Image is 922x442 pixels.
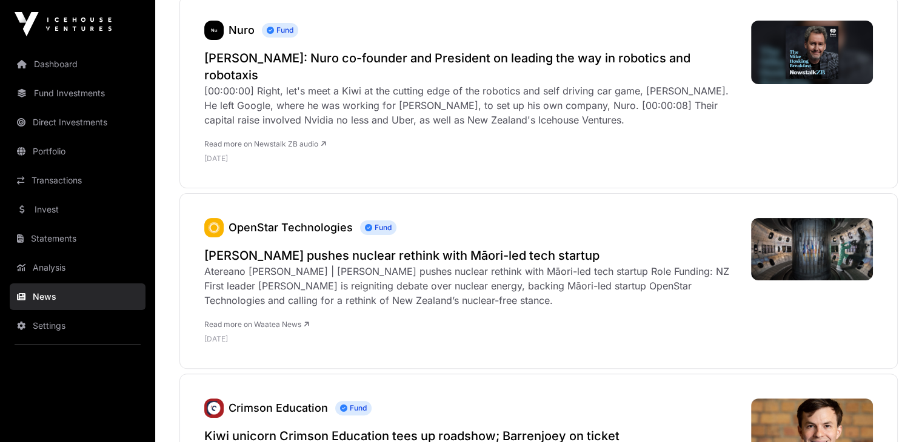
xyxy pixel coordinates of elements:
[861,384,922,442] iframe: Chat Widget
[751,21,873,84] img: image.jpg
[15,12,112,36] img: Icehouse Ventures Logo
[10,283,145,310] a: News
[204,320,309,329] a: Read more on Waatea News
[10,109,145,136] a: Direct Investments
[204,218,224,237] img: OpenStar.svg
[335,401,372,415] span: Fund
[10,80,145,107] a: Fund Investments
[229,24,255,36] a: Nuro
[10,254,145,281] a: Analysis
[204,334,739,344] p: [DATE]
[204,139,326,148] a: Read more on Newstalk ZB audio
[10,196,145,223] a: Invest
[204,21,224,40] a: Nuro
[204,50,739,84] a: [PERSON_NAME]: Nuro co-founder and President on leading the way in robotics and robotaxis
[204,398,224,418] a: Crimson Education
[10,167,145,194] a: Transactions
[751,218,873,280] img: Winston-Peters-pushes-nuclear-rethink-with-Maori-led-tech-startup.jpg
[204,264,739,308] div: Atereano [PERSON_NAME] | [PERSON_NAME] pushes nuclear rethink with Māori-led tech startup Role Fu...
[204,21,224,40] img: nuro436.png
[229,401,328,414] a: Crimson Education
[204,398,224,418] img: unnamed.jpg
[204,154,739,163] p: [DATE]
[360,220,396,235] span: Fund
[10,312,145,339] a: Settings
[229,221,353,234] a: OpenStar Technologies
[10,138,145,165] a: Portfolio
[204,84,739,127] div: [00:00:00] Right, let's meet a Kiwi at the cutting edge of the robotics and self driving car game...
[204,218,224,237] a: OpenStar Technologies
[10,51,145,78] a: Dashboard
[262,23,298,38] span: Fund
[10,225,145,252] a: Statements
[204,247,739,264] a: [PERSON_NAME] pushes nuclear rethink with Māori-led tech startup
